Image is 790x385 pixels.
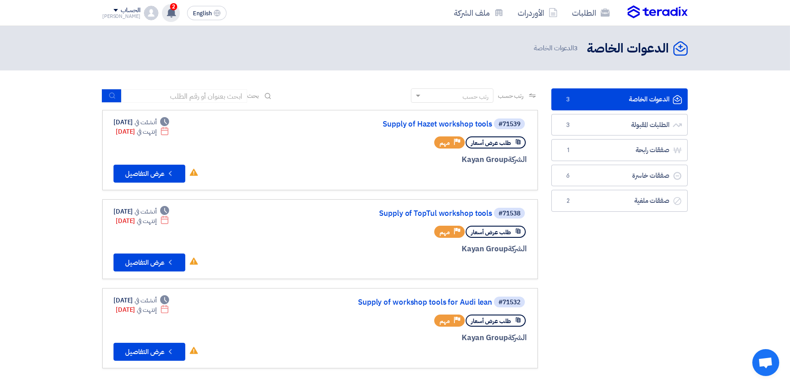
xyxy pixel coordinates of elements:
[193,10,212,17] span: English
[113,296,169,305] div: [DATE]
[440,139,450,147] span: مهم
[563,146,573,155] span: 1
[135,296,156,305] span: أنشئت في
[311,332,527,344] div: Kayan Group
[137,127,156,136] span: إنتهت في
[551,190,688,212] a: صفقات ملغية2
[116,216,169,226] div: [DATE]
[187,6,227,20] button: English
[113,254,185,271] button: عرض التفاصيل
[313,120,492,128] a: Supply of Hazet workshop tools
[440,228,450,236] span: مهم
[121,7,140,14] div: الحساب
[471,139,511,147] span: طلب عرض أسعار
[471,228,511,236] span: طلب عرض أسعار
[563,121,573,130] span: 3
[628,5,688,19] img: Teradix logo
[247,91,259,101] span: بحث
[116,127,169,136] div: [DATE]
[463,92,489,101] div: رتب حسب
[471,317,511,325] span: طلب عرض أسعار
[498,91,524,101] span: رتب حسب
[313,298,492,306] a: Supply of workshop tools for Audi lean
[113,165,185,183] button: عرض التفاصيل
[508,332,527,343] span: الشركة
[498,210,520,217] div: #71538
[440,317,450,325] span: مهم
[102,14,140,19] div: [PERSON_NAME]
[144,6,158,20] img: profile_test.png
[551,139,688,161] a: صفقات رابحة1
[135,118,156,127] span: أنشئت في
[170,3,177,10] span: 2
[122,89,247,103] input: ابحث بعنوان أو رقم الطلب
[116,305,169,315] div: [DATE]
[508,243,527,254] span: الشركة
[498,121,520,127] div: #71539
[563,197,573,206] span: 2
[565,2,617,23] a: الطلبات
[313,210,492,218] a: Supply of TopTul workshop tools
[447,2,511,23] a: ملف الشركة
[551,88,688,110] a: الدعوات الخاصة3
[551,114,688,136] a: الطلبات المقبولة3
[113,118,169,127] div: [DATE]
[563,95,573,104] span: 3
[113,343,185,361] button: عرض التفاصيل
[551,165,688,187] a: صفقات خاسرة6
[752,349,779,376] div: Open chat
[498,299,520,306] div: #71532
[511,2,565,23] a: الأوردرات
[574,43,578,53] span: 3
[137,216,156,226] span: إنتهت في
[311,154,527,166] div: Kayan Group
[587,40,669,57] h2: الدعوات الخاصة
[534,43,580,53] span: الدعوات الخاصة
[137,305,156,315] span: إنتهت في
[311,243,527,255] div: Kayan Group
[135,207,156,216] span: أنشئت في
[113,207,169,216] div: [DATE]
[508,154,527,165] span: الشركة
[563,171,573,180] span: 6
